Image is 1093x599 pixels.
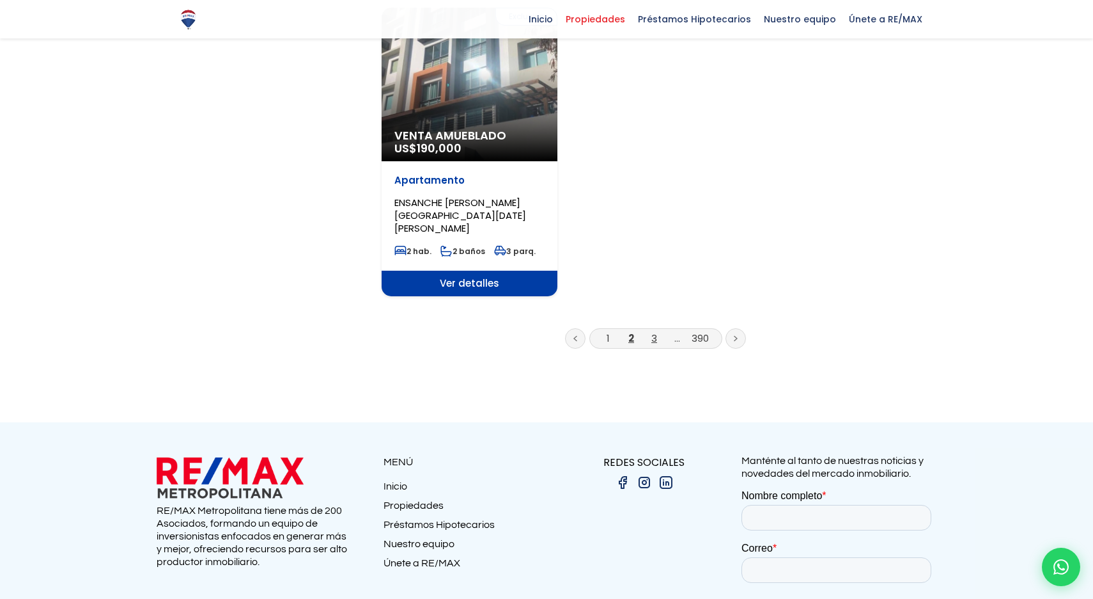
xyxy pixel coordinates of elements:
p: MENÚ [384,454,546,470]
span: 190,000 [417,140,461,156]
span: Venta Amueblado [394,129,545,142]
span: Inicio [522,10,559,29]
span: 3 parq. [494,246,536,257]
p: Manténte al tanto de nuestras noticias y novedades del mercado inmobiliario. [741,454,936,480]
span: ENSANCHE [PERSON_NAME][GEOGRAPHIC_DATA][DATE][PERSON_NAME] [394,196,526,235]
a: 2 [628,331,634,345]
a: Únete a RE/MAX [384,557,546,576]
a: Exclusiva Venta Amueblado US$190,000 Apartamento ENSANCHE [PERSON_NAME][GEOGRAPHIC_DATA][DATE][PE... [382,8,557,296]
a: 3 [651,331,657,345]
img: instagram.png [637,475,652,490]
a: ... [674,331,680,345]
a: Préstamos Hipotecarios [384,518,546,538]
span: Nuestro equipo [757,10,842,29]
span: 2 hab. [394,246,431,257]
img: Logo de REMAX [177,8,199,31]
a: Propiedades [384,499,546,518]
a: 390 [692,331,709,345]
span: 2 baños [440,246,485,257]
img: remax metropolitana logo [157,454,304,501]
span: Préstamos Hipotecarios [632,10,757,29]
p: RE/MAX Metropolitana tiene más de 200 Asociados, formando un equipo de inversionistas enfocados e... [157,504,352,568]
p: Apartamento [394,174,545,187]
a: Nuestro equipo [384,538,546,557]
p: REDES SOCIALES [546,454,741,470]
a: 1 [607,331,610,345]
span: Únete a RE/MAX [842,10,929,29]
span: Propiedades [559,10,632,29]
span: US$ [394,140,461,156]
a: Inicio [384,480,546,499]
img: facebook.png [615,475,630,490]
img: linkedin.png [658,475,674,490]
span: Ver detalles [382,271,557,296]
